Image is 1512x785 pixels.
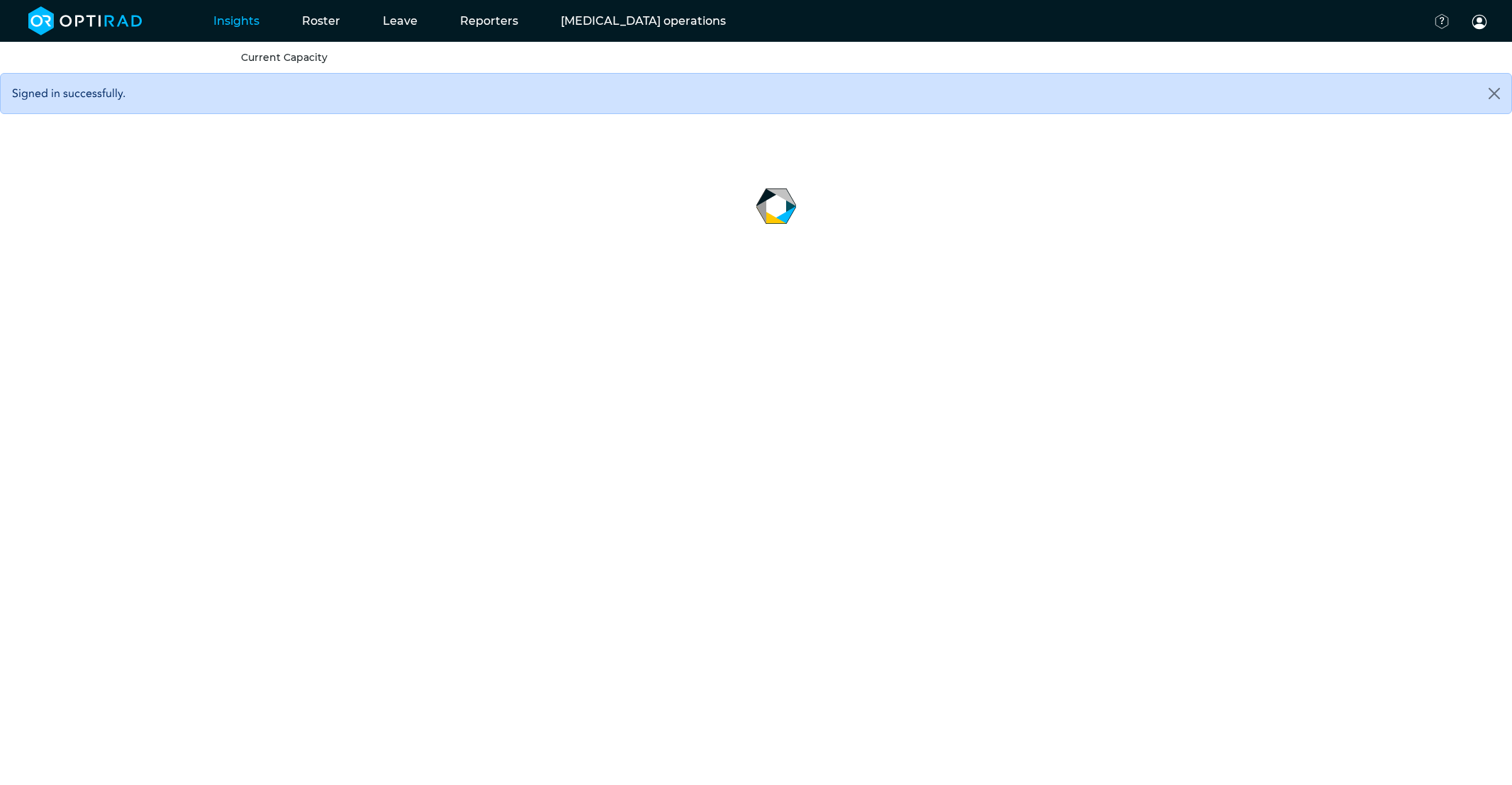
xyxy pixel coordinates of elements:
button: Close [1477,74,1511,113]
a: Current Capacity [241,51,327,64]
img: brand-opti-rad-logos-blue-and-white-d2f68631ba2948856bd03f2d395fb146ddc8fb01b4b6e9315ea85fa773367... [28,6,142,35]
